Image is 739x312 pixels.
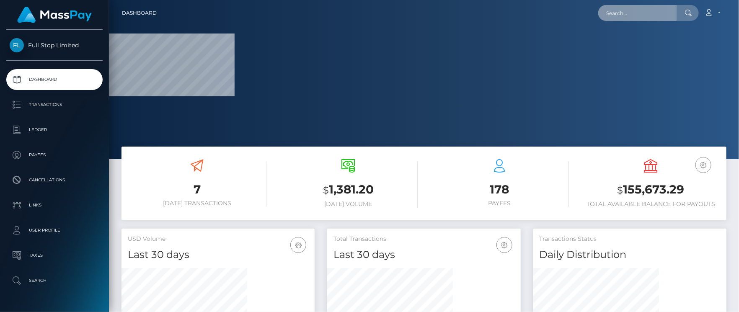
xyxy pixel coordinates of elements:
p: Cancellations [10,174,99,186]
h6: [DATE] Volume [279,201,418,208]
p: Ledger [10,124,99,136]
small: $ [618,184,623,196]
a: Dashboard [122,4,157,22]
img: Full Stop Limited [10,38,24,52]
small: $ [323,184,329,196]
h4: Last 30 days [128,248,308,262]
input: Search... [598,5,677,21]
a: Taxes [6,245,103,266]
a: Links [6,195,103,216]
p: Taxes [10,249,99,262]
h6: [DATE] Transactions [128,200,266,207]
img: MassPay Logo [17,7,92,23]
h6: Total Available Balance for Payouts [581,201,720,208]
a: Search [6,270,103,291]
p: Links [10,199,99,211]
a: Ledger [6,119,103,140]
p: User Profile [10,224,99,237]
h3: 155,673.29 [581,181,720,199]
h3: 178 [430,181,569,198]
h4: Last 30 days [333,248,514,262]
a: Dashboard [6,69,103,90]
a: Transactions [6,94,103,115]
h4: Daily Distribution [540,248,720,262]
a: User Profile [6,220,103,241]
h6: Payees [430,200,569,207]
h5: Transactions Status [540,235,720,243]
h5: USD Volume [128,235,308,243]
h3: 7 [128,181,266,198]
p: Search [10,274,99,287]
a: Cancellations [6,170,103,191]
a: Payees [6,144,103,165]
p: Payees [10,149,99,161]
p: Transactions [10,98,99,111]
h5: Total Transactions [333,235,514,243]
span: Full Stop Limited [6,41,103,49]
h3: 1,381.20 [279,181,418,199]
p: Dashboard [10,73,99,86]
